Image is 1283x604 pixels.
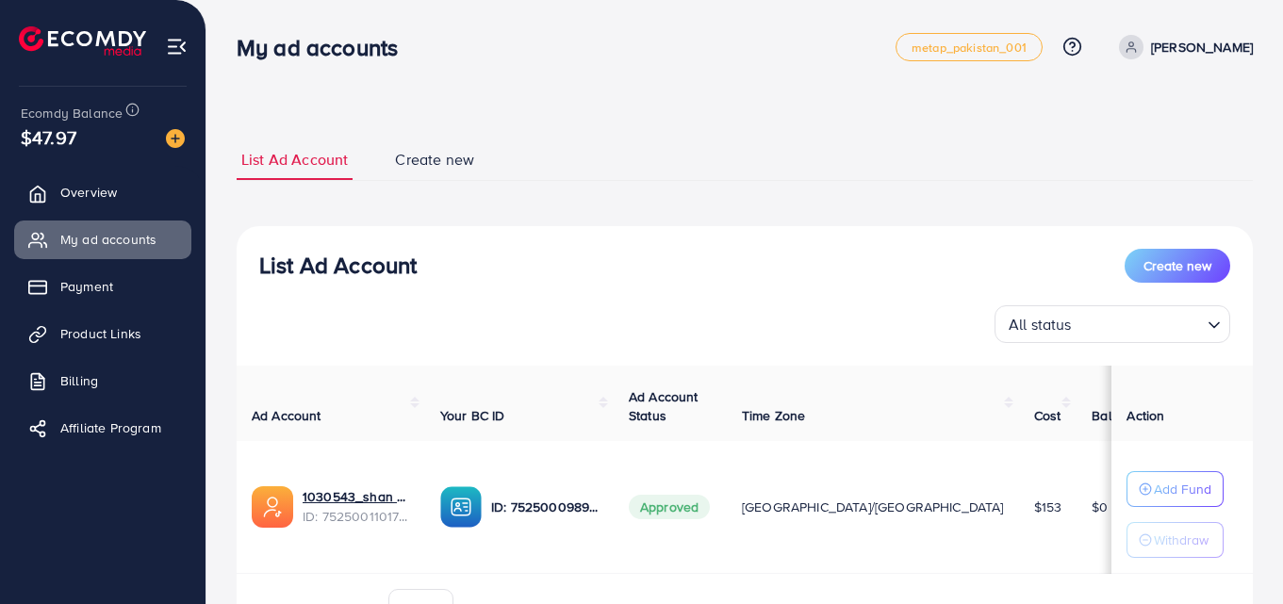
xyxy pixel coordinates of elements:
[1092,406,1142,425] span: Balance
[166,36,188,57] img: menu
[303,507,410,526] span: ID: 7525001101710884865
[1143,256,1211,275] span: Create new
[1127,471,1224,507] button: Add Fund
[60,324,141,343] span: Product Links
[742,406,805,425] span: Time Zone
[259,252,417,279] h3: List Ad Account
[1005,311,1076,338] span: All status
[440,406,505,425] span: Your BC ID
[440,486,482,528] img: ic-ba-acc.ded83a64.svg
[1077,307,1200,338] input: Search for option
[1127,406,1164,425] span: Action
[629,387,699,425] span: Ad Account Status
[166,129,185,148] img: image
[395,149,474,171] span: Create new
[303,487,410,526] div: <span class='underline'>1030543_shan gabool 122_1752050866845</span></br>7525001101710884865
[742,498,1004,516] span: [GEOGRAPHIC_DATA]/[GEOGRAPHIC_DATA]
[237,34,413,61] h3: My ad accounts
[1034,498,1062,516] span: $153
[1154,478,1211,500] p: Add Fund
[1127,522,1224,558] button: Withdraw
[1111,35,1253,59] a: [PERSON_NAME]
[491,496,599,518] p: ID: 7525000989427499024
[1151,36,1253,58] p: [PERSON_NAME]
[1125,249,1230,283] button: Create new
[60,418,161,437] span: Affiliate Program
[629,495,710,519] span: Approved
[14,220,191,258] a: My ad accounts
[60,277,113,296] span: Payment
[1034,406,1061,425] span: Cost
[21,104,123,122] span: Ecomdy Balance
[1092,498,1108,516] span: $0
[912,41,1027,54] span: metap_pakistan_001
[995,305,1230,343] div: Search for option
[60,183,117,202] span: Overview
[60,371,98,390] span: Billing
[303,487,410,506] a: 1030543_shan gabool 122_1752050866845
[14,315,191,352] a: Product Links
[1154,529,1209,551] p: Withdraw
[14,409,191,447] a: Affiliate Program
[14,173,191,211] a: Overview
[241,149,348,171] span: List Ad Account
[896,33,1043,61] a: metap_pakistan_001
[14,268,191,305] a: Payment
[252,406,321,425] span: Ad Account
[60,230,156,249] span: My ad accounts
[21,123,76,151] span: $47.97
[14,362,191,400] a: Billing
[252,486,293,528] img: ic-ads-acc.e4c84228.svg
[19,26,146,56] img: logo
